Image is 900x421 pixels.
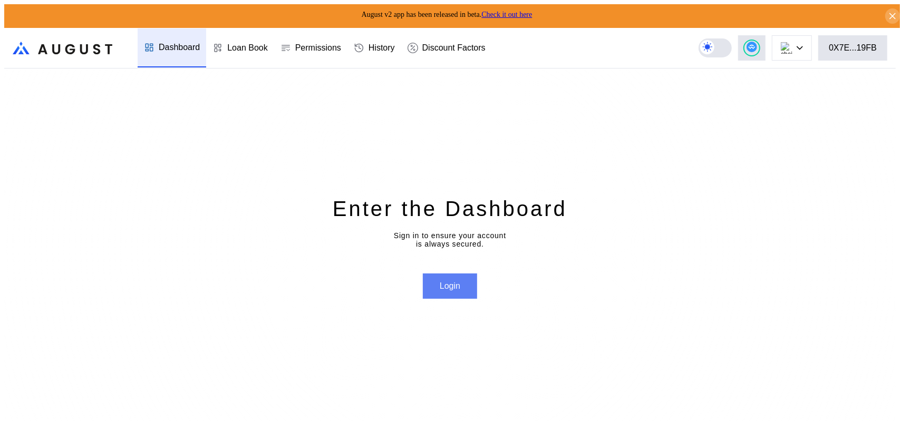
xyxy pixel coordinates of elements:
[829,43,877,53] div: 0X7E...19FB
[362,11,533,18] span: August v2 app has been released in beta.
[394,231,506,248] div: Sign in to ensure your account is always secured.
[369,43,395,53] div: History
[481,11,532,18] a: Check it out here
[423,273,477,299] button: Login
[206,28,274,67] a: Loan Book
[401,28,492,67] a: Discount Factors
[227,43,268,53] div: Loan Book
[347,28,401,67] a: History
[422,43,486,53] div: Discount Factors
[159,43,200,52] div: Dashboard
[781,42,792,54] img: chain logo
[772,35,812,61] button: chain logo
[333,195,567,222] div: Enter the Dashboard
[818,35,887,61] button: 0X7E...19FB
[138,28,206,67] a: Dashboard
[295,43,341,53] div: Permissions
[274,28,347,67] a: Permissions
